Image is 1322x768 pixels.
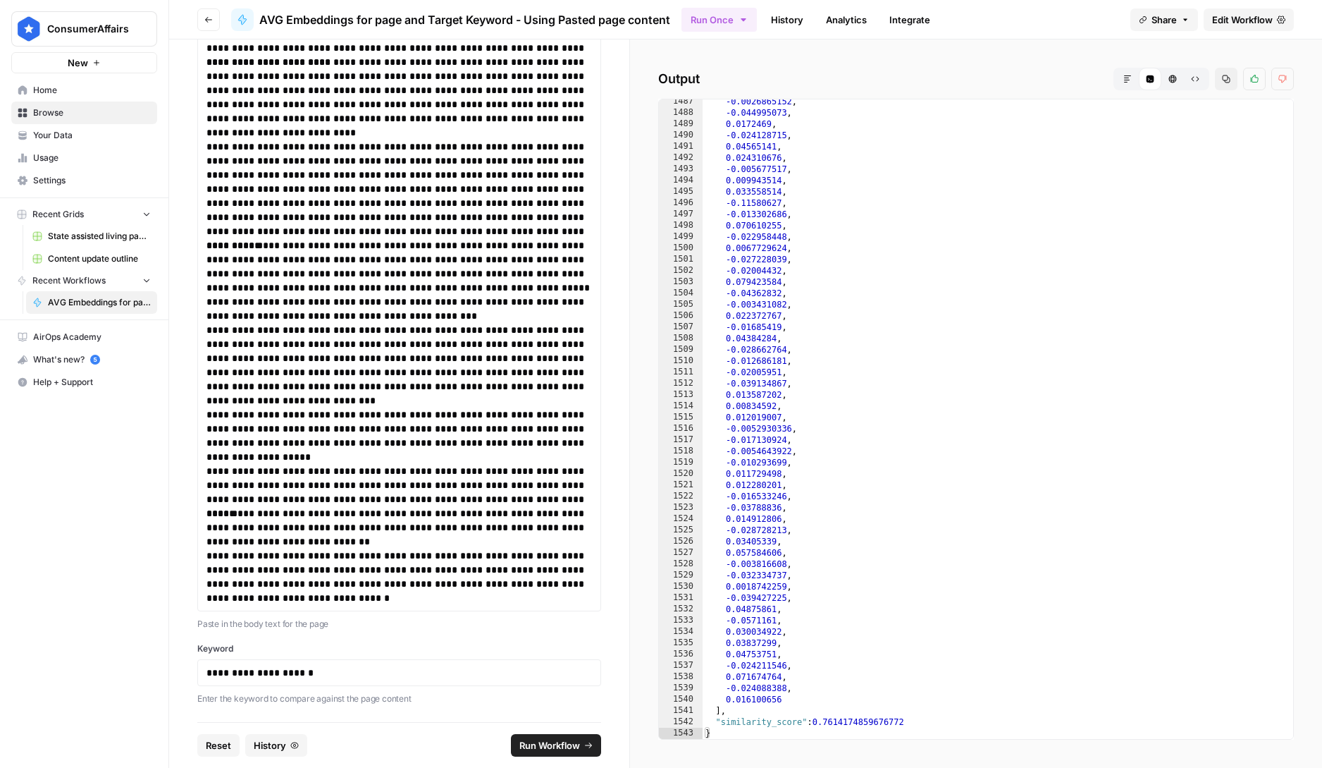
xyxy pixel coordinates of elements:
[659,491,703,502] div: 1522
[11,102,157,124] a: Browse
[659,547,703,559] div: 1527
[26,225,157,248] a: State assisted living pages
[197,692,601,706] p: Enter the keyword to compare against the page content
[93,356,97,363] text: 5
[659,559,703,570] div: 1528
[659,378,703,389] div: 1512
[659,412,703,423] div: 1515
[1151,13,1177,27] span: Share
[48,296,151,309] span: AVG Embeddings for page and Target Keyword - Using Pasted page content
[659,231,703,243] div: 1499
[197,734,240,757] button: Reset
[659,638,703,649] div: 1535
[659,626,703,638] div: 1534
[659,152,703,164] div: 1492
[659,130,703,141] div: 1490
[659,107,703,118] div: 1488
[26,291,157,314] a: AVG Embeddings for page and Target Keyword - Using Pasted page content
[32,274,106,287] span: Recent Workflows
[197,642,601,655] label: Keyword
[16,16,42,42] img: ConsumerAffairs Logo
[11,11,157,47] button: Workspace: ConsumerAffairs
[681,8,757,32] button: Run Once
[1204,8,1294,31] a: Edit Workflow
[659,615,703,626] div: 1533
[1130,8,1198,31] button: Share
[47,22,132,36] span: ConsumerAffairs
[11,348,157,371] button: What's new? 5
[659,96,703,107] div: 1487
[659,118,703,130] div: 1489
[12,349,156,370] div: What's new?
[659,265,703,276] div: 1502
[659,683,703,694] div: 1539
[33,174,151,187] span: Settings
[659,310,703,322] div: 1506
[659,333,703,344] div: 1508
[11,52,157,73] button: New
[33,106,151,119] span: Browse
[659,513,703,525] div: 1524
[659,457,703,468] div: 1519
[659,367,703,378] div: 1511
[33,84,151,97] span: Home
[206,738,231,752] span: Reset
[659,355,703,367] div: 1510
[659,220,703,231] div: 1498
[659,389,703,401] div: 1513
[881,8,939,31] a: Integrate
[11,169,157,192] a: Settings
[659,728,703,739] div: 1543
[11,124,157,147] a: Your Data
[659,581,703,592] div: 1530
[658,68,1294,90] h2: Output
[11,147,157,169] a: Usage
[659,468,703,480] div: 1520
[33,129,151,142] span: Your Data
[659,141,703,152] div: 1491
[659,344,703,355] div: 1509
[659,525,703,536] div: 1525
[48,252,151,265] span: Content update outline
[659,164,703,175] div: 1493
[11,270,157,291] button: Recent Workflows
[659,536,703,547] div: 1526
[519,738,580,752] span: Run Workflow
[659,209,703,220] div: 1497
[762,8,812,31] a: History
[659,276,703,288] div: 1503
[259,11,670,28] span: AVG Embeddings for page and Target Keyword - Using Pasted page content
[68,56,88,70] span: New
[11,326,157,348] a: AirOps Academy
[659,705,703,717] div: 1541
[659,570,703,581] div: 1529
[659,446,703,457] div: 1518
[33,152,151,164] span: Usage
[659,480,703,491] div: 1521
[659,299,703,310] div: 1505
[817,8,875,31] a: Analytics
[33,376,151,389] span: Help + Support
[33,331,151,343] span: AirOps Academy
[659,401,703,412] div: 1514
[659,254,703,265] div: 1501
[245,734,307,757] button: History
[659,717,703,728] div: 1542
[1212,13,1273,27] span: Edit Workflow
[511,734,601,757] button: Run Workflow
[659,423,703,434] div: 1516
[11,371,157,394] button: Help + Support
[197,617,601,631] p: Paste in the body text for the page
[659,322,703,333] div: 1507
[659,592,703,604] div: 1531
[659,671,703,683] div: 1538
[659,694,703,705] div: 1540
[659,243,703,254] div: 1500
[48,230,151,243] span: State assisted living pages
[26,248,157,270] a: Content update outline
[231,8,670,31] a: AVG Embeddings for page and Target Keyword - Using Pasted page content
[11,204,157,225] button: Recent Grids
[659,649,703,660] div: 1536
[659,502,703,513] div: 1523
[659,604,703,615] div: 1532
